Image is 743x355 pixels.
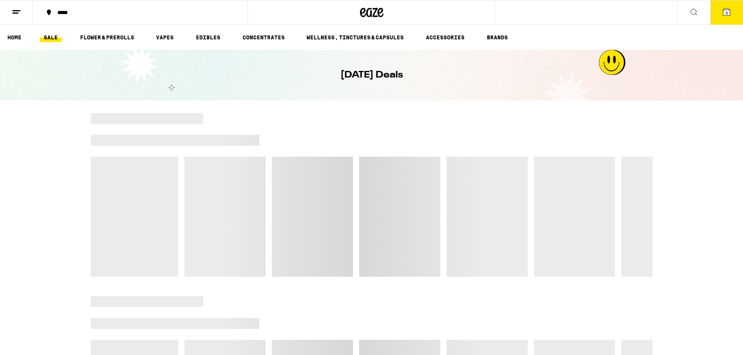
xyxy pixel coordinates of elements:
a: SALE [40,33,62,42]
a: CONCENTRATES [239,33,289,42]
a: EDIBLES [192,33,224,42]
a: FLOWER & PREROLLS [76,33,138,42]
button: 3 [710,0,743,25]
a: WELLNESS, TINCTURES & CAPSULES [303,33,408,42]
a: VAPES [152,33,177,42]
iframe: Opens a widget where you can find more information [693,332,735,351]
a: HOME [4,33,25,42]
h1: [DATE] Deals [340,69,403,82]
a: ACCESSORIES [422,33,468,42]
button: BRANDS [483,33,512,42]
span: 3 [725,11,728,15]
